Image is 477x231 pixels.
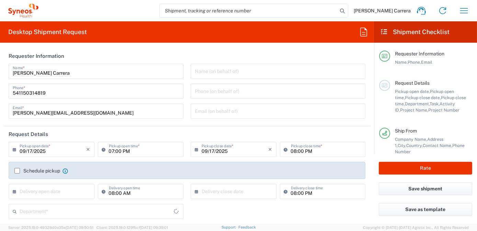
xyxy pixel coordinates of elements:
h2: Shipment Checklist [380,28,450,36]
span: Pickup close date, [405,95,441,100]
input: Shipment, tracking or reference number [160,4,338,17]
h2: Requester Information [9,53,64,60]
span: Copyright © [DATE]-[DATE] Agistix Inc., All Rights Reserved [363,224,469,231]
span: [DATE] 09:50:51 [66,225,93,230]
span: Requester Information [395,51,444,56]
span: Company Name, [395,137,427,142]
span: [DATE] 09:39:01 [140,225,168,230]
span: Server: 2025.19.0-49328d0a35e [8,225,93,230]
span: Department, [405,101,430,106]
h2: Request Details [9,131,48,138]
span: Project Name, [400,107,428,113]
span: Country, [406,143,423,148]
a: Feedback [238,225,256,229]
span: Project Number [428,107,459,113]
span: Ship From [395,128,417,134]
span: Request Details [395,80,430,86]
span: Phone, [408,60,421,65]
label: Schedule pickup [14,168,60,174]
button: Save shipment [379,182,472,195]
span: City, [398,143,406,148]
span: Contact Name, [423,143,452,148]
span: Name, [395,60,408,65]
span: Client: 2025.19.0-129fbcf [96,225,168,230]
span: Pickup open date, [395,89,430,94]
button: Rate [379,162,472,175]
i: × [87,144,90,155]
span: Task, [430,101,440,106]
i: × [269,144,272,155]
a: Support [222,225,239,229]
span: [PERSON_NAME] Carrera [354,8,411,14]
h2: Desktop Shipment Request [8,28,87,36]
button: Save as template [379,203,472,216]
span: Email [421,60,432,65]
